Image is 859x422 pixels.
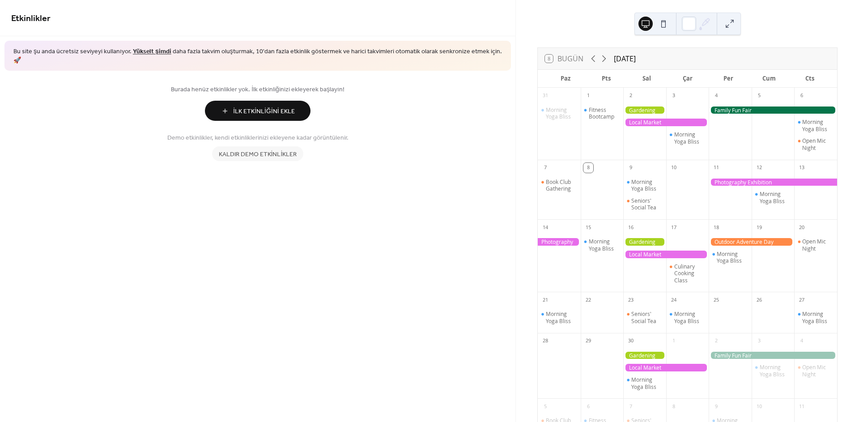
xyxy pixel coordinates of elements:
div: Open Mic Night [794,137,837,151]
div: Morning Yoga Bliss [674,311,706,324]
button: Kaldır demo etkinlikler [212,146,304,161]
div: Morning Yoga Bliss [794,119,837,132]
div: Open Mic Night [802,364,833,378]
div: Çar [667,70,708,88]
div: Book Club Gathering [538,179,581,192]
div: [DATE] [614,53,636,64]
div: 11 [711,163,721,173]
div: Morning Yoga Bliss [666,311,709,324]
div: 18 [711,222,721,232]
div: 29 [583,336,593,346]
div: Gardening Workshop [623,107,666,114]
div: Paz [545,70,586,88]
div: Culinary Cooking Class [666,263,709,284]
div: Open Mic Night [802,238,833,252]
div: Morning Yoga Bliss [794,311,837,324]
div: 9 [711,401,721,411]
div: Morning Yoga Bliss [623,179,666,192]
div: Family Fun Fair [709,107,837,114]
span: Kaldır demo etkinlikler [219,150,297,159]
div: 15 [583,222,593,232]
div: Seniors' Social Tea [631,311,663,324]
div: 31 [540,91,550,101]
div: 19 [754,222,764,232]
div: Per [708,70,748,88]
div: 6 [583,401,593,411]
div: 10 [754,401,764,411]
div: Photography Exhibition [709,179,837,186]
div: Morning Yoga Bliss [631,376,663,390]
div: Morning Yoga Bliss [760,191,791,205]
div: 17 [669,222,679,232]
div: Outdoor Adventure Day [709,238,794,246]
div: Morning Yoga Bliss [802,119,833,132]
div: Morning Yoga Bliss [717,251,748,264]
div: Family Fun Fair [709,352,837,359]
div: 28 [540,336,550,346]
div: 3 [754,336,764,346]
div: 4 [797,336,807,346]
div: Open Mic Night [794,364,837,378]
div: Morning Yoga Bliss [709,251,752,264]
div: 8 [583,163,593,173]
span: Demo etkinlikler, kendi etkinliklerinizi ekleyene kadar görüntülenir. [167,133,349,143]
div: Morning Yoga Bliss [752,191,795,205]
div: Fitness Bootcamp [581,107,624,120]
div: 27 [797,295,807,305]
div: Morning Yoga Bliss [752,364,795,378]
div: 1 [583,91,593,101]
div: 10 [669,163,679,173]
div: Open Mic Night [802,137,833,151]
div: 26 [754,295,764,305]
div: 20 [797,222,807,232]
div: 3 [669,91,679,101]
div: Morning Yoga Bliss [631,179,663,192]
div: 5 [754,91,764,101]
div: Pts [586,70,626,88]
div: 1 [669,336,679,346]
div: 7 [626,401,636,411]
div: Morning Yoga Bliss [581,238,624,252]
div: 25 [711,295,721,305]
div: Gardening Workshop [623,352,666,359]
div: Morning Yoga Bliss [538,107,581,120]
div: Gardening Workshop [623,238,666,246]
div: 2 [626,91,636,101]
span: Burada henüz etkinlikler yok. İlk etkinliğinizi ekleyerek başlayın! [11,85,504,94]
div: 30 [626,336,636,346]
div: Cts [789,70,830,88]
div: Local Market [623,251,709,258]
div: 14 [540,222,550,232]
div: Morning Yoga Bliss [666,131,709,145]
div: 2 [711,336,721,346]
a: İlk Etkinliğini Ekle [11,101,504,121]
div: Culinary Cooking Class [674,263,706,284]
div: Morning Yoga Bliss [589,238,620,252]
div: Photography Exhibition [538,238,581,246]
div: Seniors' Social Tea [631,197,663,211]
div: Book Club Gathering [546,179,577,192]
div: 5 [540,401,550,411]
div: Morning Yoga Bliss [802,311,833,324]
div: Local Market [623,364,709,371]
div: 21 [540,295,550,305]
span: Bu site şu anda ücretsiz seviyeyi kullanıyor. daha fazla takvim oluşturmak, 10'dan fazla etkinlik... [13,47,502,65]
div: 9 [626,163,636,173]
div: 7 [540,163,550,173]
div: Morning Yoga Bliss [538,311,581,324]
div: 6 [797,91,807,101]
div: Seniors' Social Tea [623,197,666,211]
div: Morning Yoga Bliss [546,107,577,120]
div: Fitness Bootcamp [589,107,620,120]
div: 12 [754,163,764,173]
div: Local Market [623,119,709,126]
div: Morning Yoga Bliss [674,131,706,145]
div: Sal [626,70,667,88]
div: 23 [626,295,636,305]
div: 24 [669,295,679,305]
div: 8 [669,401,679,411]
div: Open Mic Night [794,238,837,252]
div: Cum [748,70,789,88]
div: 22 [583,295,593,305]
div: 11 [797,401,807,411]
